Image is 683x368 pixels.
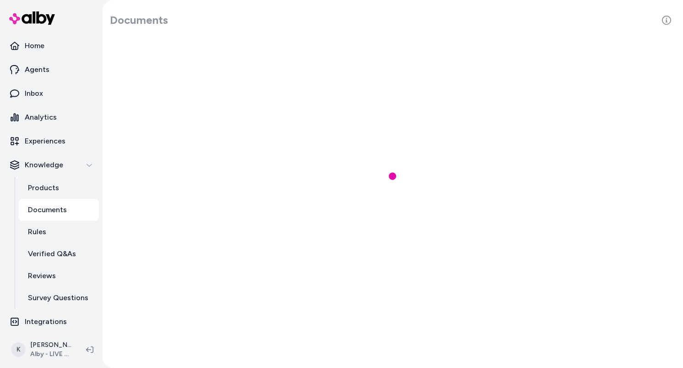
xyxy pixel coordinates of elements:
[25,136,65,147] p: Experiences
[19,221,99,243] a: Rules
[4,154,99,176] button: Knowledge
[4,59,99,81] a: Agents
[4,106,99,128] a: Analytics
[19,177,99,199] a: Products
[25,112,57,123] p: Analytics
[25,159,63,170] p: Knowledge
[25,316,67,327] p: Integrations
[19,265,99,287] a: Reviews
[5,335,79,364] button: K[PERSON_NAME]Alby - LIVE on [DOMAIN_NAME]
[30,350,71,359] span: Alby - LIVE on [DOMAIN_NAME]
[25,40,44,51] p: Home
[25,88,43,99] p: Inbox
[28,204,67,215] p: Documents
[28,270,56,281] p: Reviews
[4,35,99,57] a: Home
[19,199,99,221] a: Documents
[28,292,88,303] p: Survey Questions
[19,287,99,309] a: Survey Questions
[28,182,59,193] p: Products
[30,341,71,350] p: [PERSON_NAME]
[4,130,99,152] a: Experiences
[4,311,99,333] a: Integrations
[19,243,99,265] a: Verified Q&As
[9,11,55,25] img: alby Logo
[11,342,26,357] span: K
[4,82,99,104] a: Inbox
[28,226,46,237] p: Rules
[25,64,49,75] p: Agents
[28,248,76,259] p: Verified Q&As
